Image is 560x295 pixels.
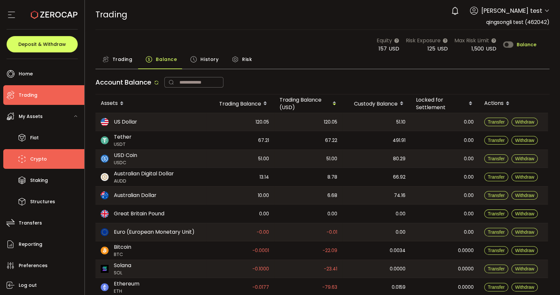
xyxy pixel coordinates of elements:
[95,78,151,87] span: Account Balance
[327,192,337,199] span: 6.68
[515,229,534,235] span: Withdraw
[114,170,174,178] span: Australian Digital Dollar
[327,210,337,218] span: 0.00
[454,36,489,45] span: Max Risk Limit
[484,191,508,200] button: Transfer
[484,154,508,163] button: Transfer
[114,243,131,251] span: Bitcoin
[484,283,508,291] button: Transfer
[484,246,508,255] button: Transfer
[396,118,405,126] span: 51.10
[515,174,534,180] span: Withdraw
[95,9,127,20] span: Trading
[322,284,337,291] span: -79.63
[114,141,132,148] span: USDT
[252,284,269,291] span: -0.0177
[377,36,392,45] span: Equity
[114,151,137,159] span: USD Coin
[515,248,534,253] span: Withdraw
[114,228,195,236] span: Euro (European Monetary Unit)
[200,53,218,66] span: History
[19,218,42,228] span: Transfers
[484,265,508,273] button: Transfer
[101,118,109,126] img: usd_portfolio.svg
[114,288,139,295] span: ETH
[18,42,66,47] span: Deposit & Withdraw
[390,265,405,273] span: 0.0000
[515,119,534,125] span: Withdraw
[511,118,538,126] button: Withdraw
[488,174,505,180] span: Transfer
[326,228,337,236] span: -0.01
[19,281,37,290] span: Log out
[488,285,505,290] span: Transfer
[114,269,131,276] span: SOL
[488,229,505,235] span: Transfer
[206,98,274,109] div: Trading Balance
[389,45,399,52] span: USD
[484,136,508,145] button: Transfer
[458,247,474,254] span: 0.0000
[511,154,538,163] button: Withdraw
[242,53,252,66] span: Risk
[258,155,269,163] span: 51.00
[114,178,174,185] span: AUDD
[515,211,534,216] span: Withdraw
[488,211,505,216] span: Transfer
[30,133,39,143] span: Fiat
[464,173,474,181] span: 0.00
[101,191,109,199] img: aud_portfolio.svg
[515,193,534,198] span: Withdraw
[30,154,47,164] span: Crypto
[101,265,109,273] img: sol_portfolio.png
[114,191,156,199] span: Australian Dollar
[515,156,534,161] span: Withdraw
[326,155,337,163] span: 51.00
[511,246,538,255] button: Withdraw
[411,96,479,111] div: Locked for Settlement
[114,118,137,126] span: US Dollar
[471,45,484,52] span: 1,500
[396,210,405,218] span: 0.00
[464,155,474,163] span: 0.00
[114,280,139,288] span: Ethereum
[393,173,405,181] span: 66.92
[486,18,550,26] span: qingsongli test (462042)
[484,118,508,126] button: Transfer
[394,192,405,199] span: 74.16
[527,264,560,295] iframe: Chat Widget
[114,251,131,258] span: BTC
[392,284,405,291] span: 0.0159
[515,266,534,271] span: Withdraw
[101,155,109,163] img: usdc_portfolio.svg
[464,192,474,199] span: 0.00
[342,98,411,109] div: Custody Balance
[324,265,337,273] span: -23.41
[19,69,33,79] span: Home
[511,191,538,200] button: Withdraw
[101,173,109,181] img: zuPXiwguUFiBOIQyqLOiXsnnNitlx7q4LCwEbLHADjIpTka+Lip0HH8D0VTrd02z+wEAAAAASUVORK5CYII=
[379,45,387,52] span: 157
[488,119,505,125] span: Transfer
[511,173,538,181] button: Withdraw
[390,247,405,254] span: 0.0034
[95,98,206,109] div: Assets
[30,176,48,185] span: Staking
[488,156,505,161] span: Transfer
[479,98,548,109] div: Actions
[101,210,109,218] img: gbp_portfolio.svg
[515,138,534,143] span: Withdraw
[258,192,269,199] span: 10.00
[252,247,269,254] span: -0.0001
[488,248,505,253] span: Transfer
[7,36,78,52] button: Deposit & Withdraw
[488,193,505,198] span: Transfer
[437,45,448,52] span: USD
[256,118,269,126] span: 120.05
[19,90,37,100] span: Trading
[101,136,109,144] img: usdt_portfolio.svg
[114,133,132,141] span: Tether
[396,228,405,236] span: 0.00
[19,240,42,249] span: Reporting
